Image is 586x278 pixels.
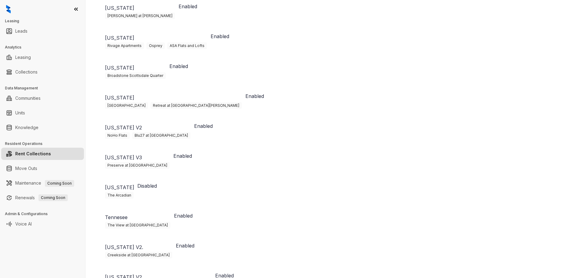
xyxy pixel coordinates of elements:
[1,92,84,104] li: Communities
[1,51,84,63] li: Leasing
[1,218,84,230] li: Voice AI
[5,85,85,91] h3: Data Management
[245,92,264,100] p: Enabled
[146,42,165,49] span: Osprey
[105,13,175,19] span: [PERSON_NAME] at [PERSON_NAME]
[211,33,229,40] p: Enabled
[174,212,193,219] p: Enabled
[45,180,74,187] span: Coming Soon
[15,66,38,78] a: Collections
[105,124,193,131] p: [US_STATE] V2
[15,192,68,204] a: RenewalsComing Soon
[169,63,188,70] p: Enabled
[15,25,27,37] a: Leads
[173,152,192,160] p: Enabled
[1,192,84,204] li: Renewals
[179,3,197,10] p: Enabled
[105,4,177,12] p: [US_STATE]
[1,121,84,134] li: Knowledge
[167,42,207,49] span: ASA Flats and Lofts
[105,102,148,109] span: [GEOGRAPHIC_DATA]
[105,42,144,49] span: Rivage Apartments
[1,177,84,189] li: Maintenance
[15,218,32,230] a: Voice AI
[38,194,68,201] span: Coming Soon
[105,244,175,251] p: [US_STATE] V2.
[194,122,213,130] p: Enabled
[105,214,173,221] p: Tennesee
[105,154,172,161] p: [US_STATE] V3
[105,192,134,199] span: The Arcadian
[137,182,157,190] p: Disabled
[5,211,85,217] h3: Admin & Configurations
[1,148,84,160] li: Rent Collections
[105,64,168,71] p: [US_STATE]
[176,242,194,249] p: Enabled
[105,94,244,101] p: [US_STATE]
[5,141,85,146] h3: Resident Operations
[105,132,130,139] span: NoHo Flats
[150,102,242,109] span: Retreat at [GEOGRAPHIC_DATA][PERSON_NAME]
[105,252,172,258] span: Creekside at [GEOGRAPHIC_DATA]
[1,162,84,175] li: Move Outs
[105,72,166,79] span: Broadstone Scottsdale Quarter
[15,148,51,160] a: Rent Collections
[6,5,11,13] img: logo
[5,18,85,24] h3: Leasing
[105,162,170,169] span: Preserve at [GEOGRAPHIC_DATA]
[105,222,170,229] span: The View at [GEOGRAPHIC_DATA]
[1,25,84,37] li: Leads
[5,45,85,50] h3: Analytics
[132,132,190,139] span: Blu27 at [GEOGRAPHIC_DATA]
[105,34,209,42] p: [US_STATE]
[15,162,37,175] a: Move Outs
[15,92,41,104] a: Communities
[105,184,136,191] p: [US_STATE]
[15,107,25,119] a: Units
[15,51,31,63] a: Leasing
[1,66,84,78] li: Collections
[15,121,38,134] a: Knowledge
[1,107,84,119] li: Units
